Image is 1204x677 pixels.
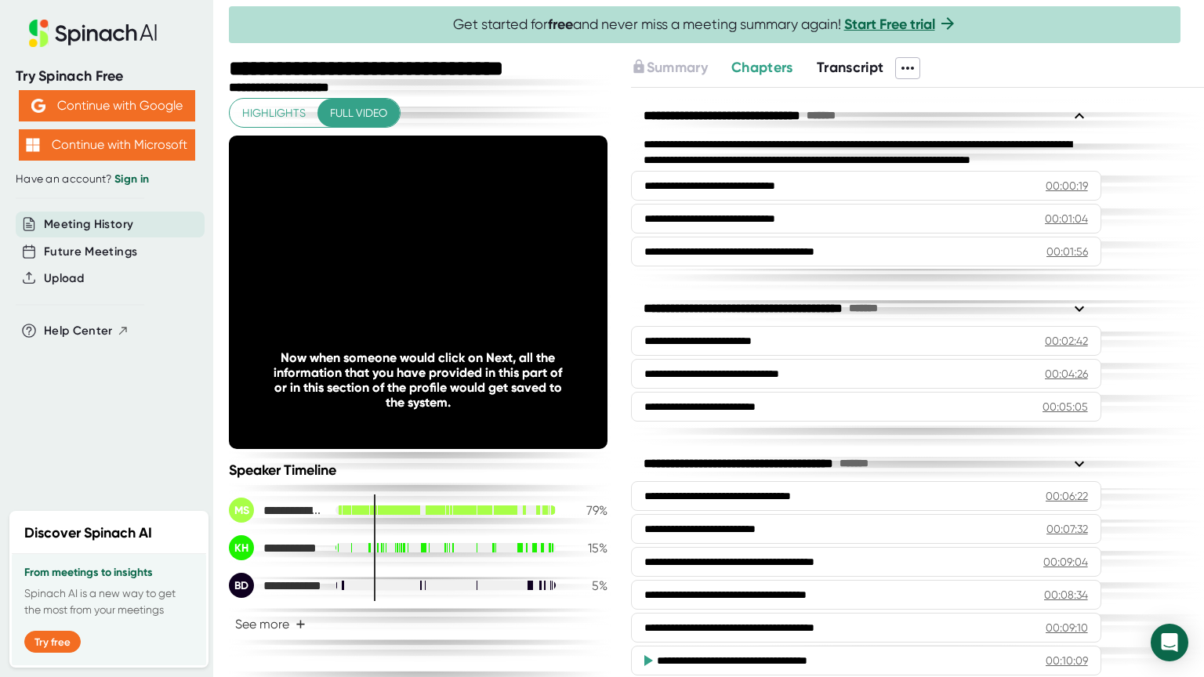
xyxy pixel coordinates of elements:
span: Get started for and never miss a meeting summary again! [453,16,957,34]
div: 00:07:32 [1046,521,1088,537]
div: Speaker Timeline [229,462,607,479]
div: Open Intercom Messenger [1151,624,1188,661]
div: 00:10:09 [1046,653,1088,668]
img: Aehbyd4JwY73AAAAAElFTkSuQmCC [31,99,45,113]
div: 00:09:10 [1046,620,1088,635]
div: 00:09:04 [1043,554,1088,570]
button: Future Meetings [44,243,137,261]
button: Continue with Microsoft [19,129,195,161]
div: KH [229,535,254,560]
span: Highlights [242,103,306,123]
h3: From meetings to insights [24,567,194,579]
span: Full video [330,103,387,123]
span: Summary [647,59,708,76]
div: 79 % [568,503,607,518]
button: Summary [631,57,708,78]
button: Help Center [44,322,129,340]
div: Try Spinach Free [16,67,198,85]
b: free [548,16,573,33]
div: 00:02:42 [1045,333,1088,349]
button: Full video [317,99,400,128]
div: Bill Demaray [229,573,323,598]
button: Upload [44,270,84,288]
div: Have an account? [16,172,198,186]
div: MS [229,498,254,523]
button: Continue with Google [19,90,195,121]
a: Sign in [114,172,149,186]
button: Transcript [817,57,884,78]
div: 00:08:34 [1044,587,1088,603]
span: Transcript [817,59,884,76]
button: Try free [24,631,81,653]
a: Start Free trial [844,16,935,33]
div: Kevin Horio [229,535,323,560]
span: Chapters [731,59,793,76]
button: Meeting History [44,215,133,234]
div: Now when someone would click on Next, all the information that you have provided in this part of ... [267,350,569,410]
div: 00:00:19 [1046,178,1088,194]
h2: Discover Spinach AI [24,523,152,544]
span: Help Center [44,322,113,340]
div: 5 % [568,578,607,593]
div: 00:04:26 [1045,366,1088,382]
button: Highlights [230,99,318,128]
p: Spinach AI is a new way to get the most from your meetings [24,585,194,618]
span: + [296,618,306,631]
div: BD [229,573,254,598]
div: 00:06:22 [1046,488,1088,504]
div: Upgrade to access [631,57,731,79]
div: 00:01:04 [1045,211,1088,226]
div: 15 % [568,541,607,556]
button: Chapters [731,57,793,78]
div: Momin Bin Shahid [229,498,323,523]
div: 00:05:05 [1043,399,1088,415]
div: 00:01:56 [1046,244,1088,259]
button: See more+ [229,610,312,638]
